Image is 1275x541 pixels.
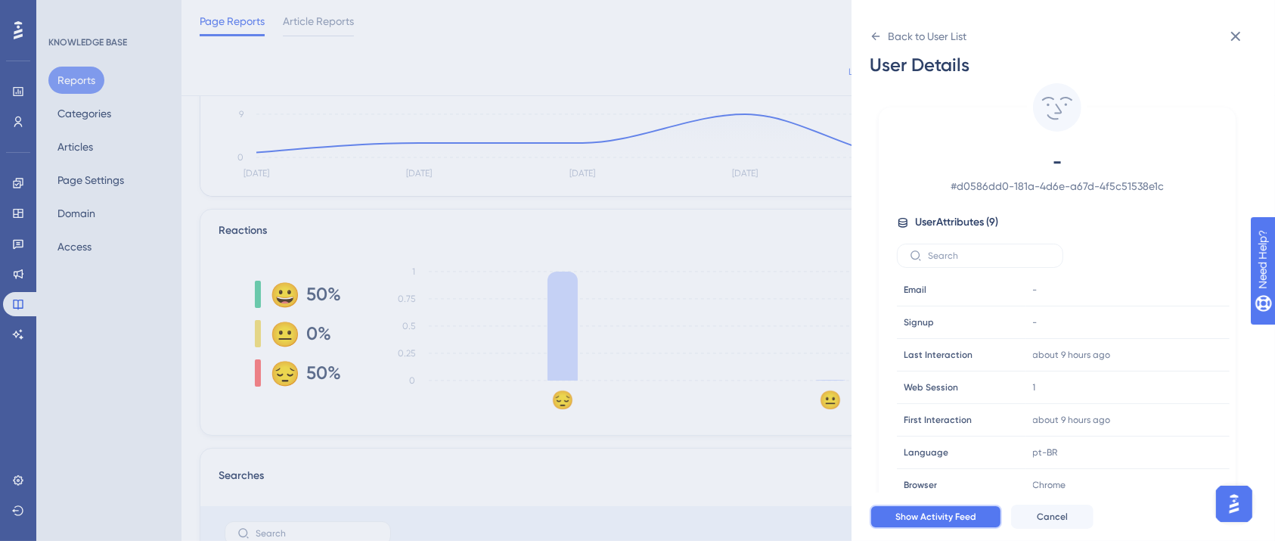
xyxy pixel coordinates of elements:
time: about 9 hours ago [1033,350,1111,360]
span: Web Session [904,381,958,393]
span: - [1033,284,1038,296]
span: Chrome [1033,479,1066,491]
span: Show Activity Feed [895,511,976,523]
span: Last Interaction [904,349,973,361]
div: User Details [870,53,1245,77]
span: Email [904,284,926,296]
span: Cancel [1037,511,1068,523]
button: Cancel [1011,505,1094,529]
input: Search [928,250,1050,261]
div: Back to User List [888,27,966,45]
button: Show Activity Feed [870,505,1002,529]
span: Need Help? [36,4,95,22]
span: - [1033,316,1038,328]
span: # d0586dd0-181a-4d6e-a67d-4f5c51538e1c [924,177,1190,195]
span: Signup [904,316,934,328]
span: First Interaction [904,414,972,426]
time: about 9 hours ago [1033,415,1111,425]
span: 1 [1033,381,1036,393]
span: pt-BR [1033,446,1058,459]
span: User Attributes ( 9 ) [915,213,998,232]
span: Language [904,446,948,459]
iframe: UserGuiding AI Assistant Launcher [1211,481,1257,527]
span: Browser [904,479,937,491]
span: - [924,150,1190,174]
